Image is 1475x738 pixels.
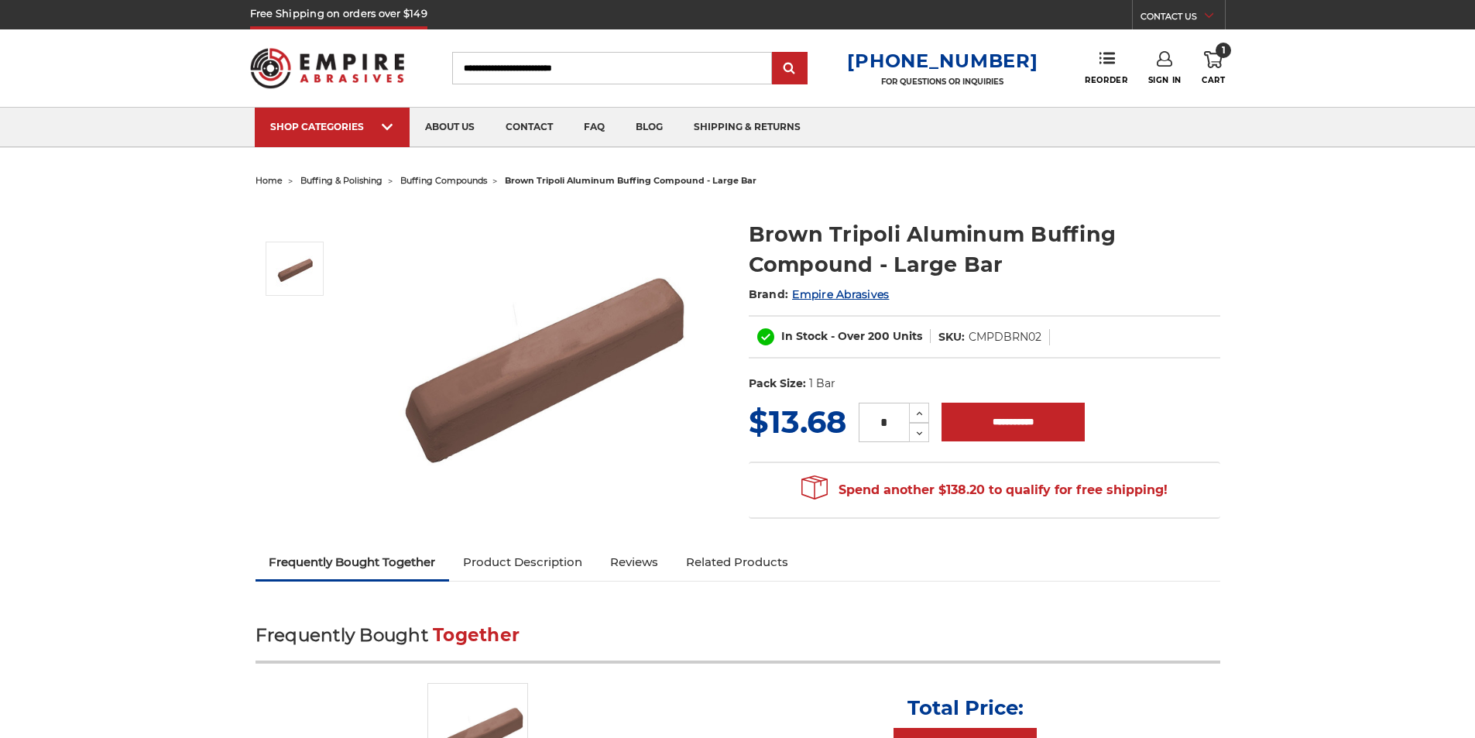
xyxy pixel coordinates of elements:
[1085,75,1127,85] span: Reorder
[938,329,965,345] dt: SKU:
[596,545,672,579] a: Reviews
[620,108,678,147] a: blog
[1141,8,1225,29] a: CONTACT US
[1202,51,1225,85] a: 1 Cart
[749,403,846,441] span: $13.68
[250,38,405,98] img: Empire Abrasives
[490,108,568,147] a: contact
[388,203,698,513] img: Brown Tripoli Aluminum Buffing Compound
[276,249,314,288] img: Brown Tripoli Aluminum Buffing Compound
[672,545,802,579] a: Related Products
[1085,51,1127,84] a: Reorder
[907,695,1024,720] p: Total Price:
[449,545,596,579] a: Product Description
[400,175,487,186] a: buffing compounds
[300,175,382,186] a: buffing & polishing
[847,50,1038,72] a: [PHONE_NUMBER]
[256,624,428,646] span: Frequently Bought
[270,121,394,132] div: SHOP CATEGORIES
[256,545,450,579] a: Frequently Bought Together
[781,329,828,343] span: In Stock
[568,108,620,147] a: faq
[1216,43,1231,58] span: 1
[809,376,835,392] dd: 1 Bar
[256,175,283,186] a: home
[893,329,922,343] span: Units
[410,108,490,147] a: about us
[1148,75,1182,85] span: Sign In
[847,77,1038,87] p: FOR QUESTIONS OR INQUIRIES
[801,482,1168,497] span: Spend another $138.20 to qualify for free shipping!
[1202,75,1225,85] span: Cart
[792,287,889,301] a: Empire Abrasives
[749,287,789,301] span: Brand:
[505,175,756,186] span: brown tripoli aluminum buffing compound - large bar
[749,376,806,392] dt: Pack Size:
[868,329,890,343] span: 200
[774,53,805,84] input: Submit
[678,108,816,147] a: shipping & returns
[969,329,1041,345] dd: CMPDBRN02
[831,329,865,343] span: - Over
[749,219,1220,280] h1: Brown Tripoli Aluminum Buffing Compound - Large Bar
[433,624,520,646] span: Together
